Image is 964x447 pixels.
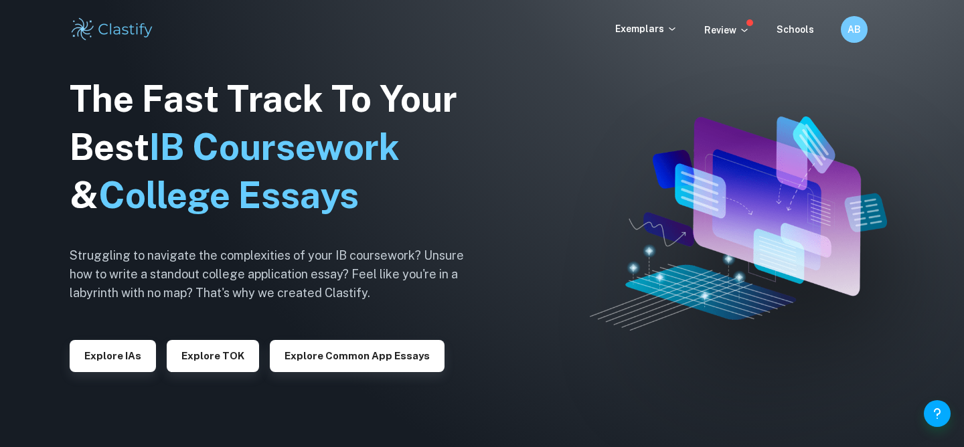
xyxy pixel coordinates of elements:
[149,126,400,168] span: IB Coursework
[70,246,485,302] h6: Struggling to navigate the complexities of your IB coursework? Unsure how to write a standout col...
[70,349,156,361] a: Explore IAs
[777,24,814,35] a: Schools
[70,75,485,219] h1: The Fast Track To Your Best &
[270,340,445,372] button: Explore Common App essays
[847,22,862,37] h6: AB
[704,23,750,37] p: Review
[924,400,951,427] button: Help and Feedback
[70,16,155,43] img: Clastify logo
[841,16,868,43] button: AB
[270,349,445,361] a: Explore Common App essays
[615,21,677,36] p: Exemplars
[167,349,259,361] a: Explore TOK
[590,116,887,331] img: Clastify hero
[98,174,359,216] span: College Essays
[167,340,259,372] button: Explore TOK
[70,340,156,372] button: Explore IAs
